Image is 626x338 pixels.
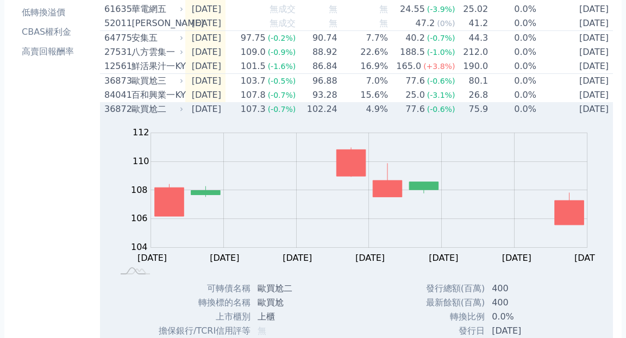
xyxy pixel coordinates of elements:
div: 77.6 [403,103,427,116]
div: 百和興業一KY [132,89,181,102]
tspan: [DATE] [502,253,531,263]
span: (+3.8%) [423,62,455,71]
span: (0%) [437,19,455,28]
div: 61635 [104,3,129,16]
td: 歐買尬二 [251,281,323,296]
div: 84041 [104,89,129,102]
tspan: [DATE] [355,253,385,263]
td: [DATE] [485,324,567,338]
td: 0.0% [485,310,567,324]
td: 7.0% [338,74,389,89]
td: 可轉債名稱 [146,281,251,296]
td: [DATE] [537,59,613,74]
td: 轉換標的名稱 [146,296,251,310]
td: 22.6% [338,45,389,59]
div: 36873 [104,74,129,87]
tspan: [DATE] [429,253,458,263]
div: 165.0 [394,60,423,73]
td: 0.0% [489,45,537,59]
div: 聊天小工具 [572,286,626,338]
div: 27531 [104,46,129,59]
div: 77.6 [403,74,427,87]
g: Chart [126,127,604,263]
div: 安集五 [132,32,181,45]
td: 歐買尬 [251,296,323,310]
tspan: 104 [131,242,148,252]
span: (-1.6%) [268,62,296,71]
span: (-0.6%) [427,77,455,85]
g: Series [155,147,584,224]
span: 無 [329,4,337,14]
td: 0.0% [489,74,537,89]
iframe: Chat Widget [572,286,626,338]
div: 華電網五 [132,3,181,16]
td: 16.9% [338,59,389,74]
td: [DATE] [185,45,226,59]
span: (-0.6%) [427,105,455,114]
tspan: 108 [131,185,148,195]
td: 4.9% [338,102,389,116]
span: (-1.0%) [427,48,455,57]
div: 64775 [104,32,129,45]
td: 90.74 [296,31,338,46]
td: [DATE] [537,16,613,31]
span: (-3.1%) [427,91,455,99]
td: [DATE] [185,16,226,31]
li: 低轉換溢價 [17,6,96,19]
td: [DATE] [537,88,613,102]
td: 25.02 [455,2,489,16]
td: 96.88 [296,74,338,89]
span: 無成交 [270,18,296,28]
tspan: [DATE] [137,253,167,263]
div: 歐買尬三 [132,74,181,87]
td: 212.0 [455,45,489,59]
td: [DATE] [185,2,226,16]
span: 無成交 [270,4,296,14]
div: 24.55 [398,3,427,16]
td: [DATE] [537,45,613,59]
td: 發行總額(百萬) [415,281,485,296]
td: 26.8 [455,88,489,102]
td: 發行日 [415,324,485,338]
td: 0.0% [489,31,537,46]
td: 0.0% [489,2,537,16]
div: 36872 [104,103,129,116]
div: 40.2 [403,32,427,45]
span: 無 [379,18,388,28]
td: 0.0% [489,59,537,74]
div: 52011 [104,17,129,30]
li: CBAS權利金 [17,26,96,39]
td: [DATE] [185,88,226,102]
td: 400 [485,296,567,310]
tspan: [DATE] [283,253,312,263]
td: [DATE] [185,59,226,74]
td: 88.92 [296,45,338,59]
td: 400 [485,281,567,296]
div: 八方雲集一 [132,46,181,59]
tspan: 110 [133,156,149,166]
div: 109.0 [239,46,268,59]
li: 高賣回報酬率 [17,45,96,58]
td: 93.28 [296,88,338,102]
span: (-0.7%) [268,105,296,114]
div: 101.5 [239,60,268,73]
td: 80.1 [455,74,489,89]
span: (-3.9%) [427,5,455,14]
td: 102.24 [296,102,338,116]
td: [DATE] [185,102,226,116]
a: 高賣回報酬率 [17,43,96,60]
span: (-0.7%) [268,91,296,99]
span: (-0.7%) [427,34,455,42]
div: 103.7 [239,74,268,87]
td: 0.0% [489,102,537,116]
span: 無 [379,4,388,14]
td: 轉換比例 [415,310,485,324]
div: 歐買尬二 [132,103,181,116]
td: 190.0 [455,59,489,74]
div: [PERSON_NAME] [132,17,181,30]
td: [DATE] [537,74,613,89]
td: [DATE] [537,2,613,16]
a: 低轉換溢價 [17,4,96,21]
span: 無 [258,326,266,336]
td: 擔保銀行/TCRI信用評等 [146,324,251,338]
